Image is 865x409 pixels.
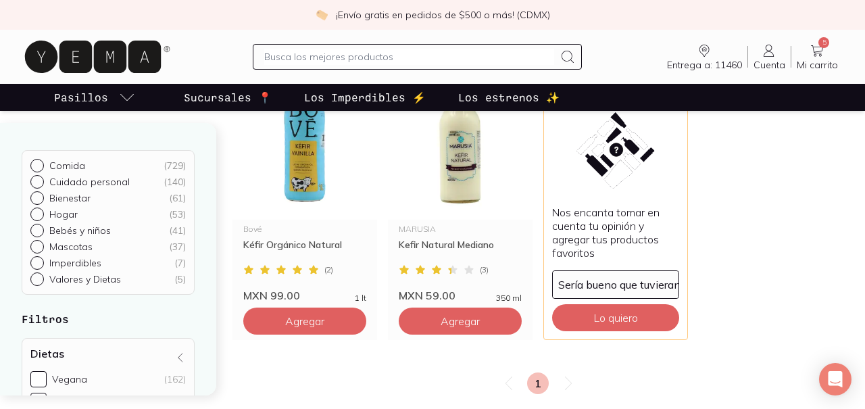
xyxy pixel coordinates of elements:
p: Los Imperdibles ⚡️ [304,89,426,105]
div: ( 53 ) [169,208,186,220]
p: Hogar [49,208,78,220]
p: Sucursales 📍 [184,89,272,105]
p: Pasillos [54,89,108,105]
h4: Dietas [30,347,64,360]
span: MXN 99.00 [243,289,300,302]
a: 5Mi carrito [791,43,843,71]
p: Mascotas [49,241,93,253]
a: Los estrenos ✨ [455,84,562,111]
p: Nos encanta tomar en cuenta tu opinión y agregar tus productos favoritos [552,206,679,260]
div: Kéfir Orgánico Natural [243,239,366,263]
div: MARUSIA [399,225,522,233]
a: Entrega a: 11460 [662,43,747,71]
a: 1 [527,372,549,394]
span: ( 3 ) [480,266,489,274]
div: ( 729 ) [164,160,186,172]
p: Valores y Dietas [49,273,121,285]
a: Sucursales 📍 [181,84,274,111]
span: 350 ml [496,294,522,302]
div: ( 61 ) [169,192,186,204]
div: Open Intercom Messenger [819,363,851,395]
div: ( 7 ) [174,257,186,269]
a: Kefir Natural MedianoMARUSIAKefir Natural Mediano(3)MXN 59.00350 ml [388,53,533,302]
span: ( 2 ) [324,266,333,274]
button: Agregar [243,308,366,335]
div: Sin gluten [52,395,95,407]
p: Bienestar [49,192,91,204]
span: Entrega a: 11460 [667,59,742,71]
div: (134) [164,395,186,407]
p: Imperdibles [49,257,101,269]
span: 1 lt [355,294,366,302]
img: Kéfir Orgánico Natural [232,53,377,220]
span: Cuenta [753,59,785,71]
img: Kefir Natural Mediano [388,53,533,220]
div: Kefir Natural Mediano [399,239,522,263]
span: Agregar [441,314,480,328]
p: Bebés y niños [49,224,111,237]
a: pasillo-todos-link [51,84,138,111]
div: ( 37 ) [169,241,186,253]
p: Los estrenos ✨ [458,89,560,105]
p: ¡Envío gratis en pedidos de $500 o más! (CDMX) [336,8,550,22]
a: Los Imperdibles ⚡️ [301,84,428,111]
div: ( 5 ) [174,273,186,285]
img: check [316,9,328,21]
p: Comida [49,160,85,172]
input: Vegana(162) [30,371,47,387]
div: Vegana [52,373,87,385]
div: ( 140 ) [164,176,186,188]
input: Sin gluten(134) [30,393,47,409]
strong: Filtros [22,312,69,325]
span: Mi carrito [797,59,838,71]
div: (162) [164,373,186,385]
div: ( 41 ) [169,224,186,237]
a: Kéfir Orgánico NaturalBovéKéfir Orgánico Natural(2)MXN 99.001 lt [232,53,377,302]
div: Bové [243,225,366,233]
span: MXN 59.00 [399,289,455,302]
p: Cuidado personal [49,176,130,188]
span: Agregar [285,314,324,328]
input: Busca los mejores productos [264,49,553,65]
span: 5 [818,37,829,48]
button: Agregar [399,308,522,335]
a: Cuenta [748,43,791,71]
button: Lo quiero [552,304,679,331]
